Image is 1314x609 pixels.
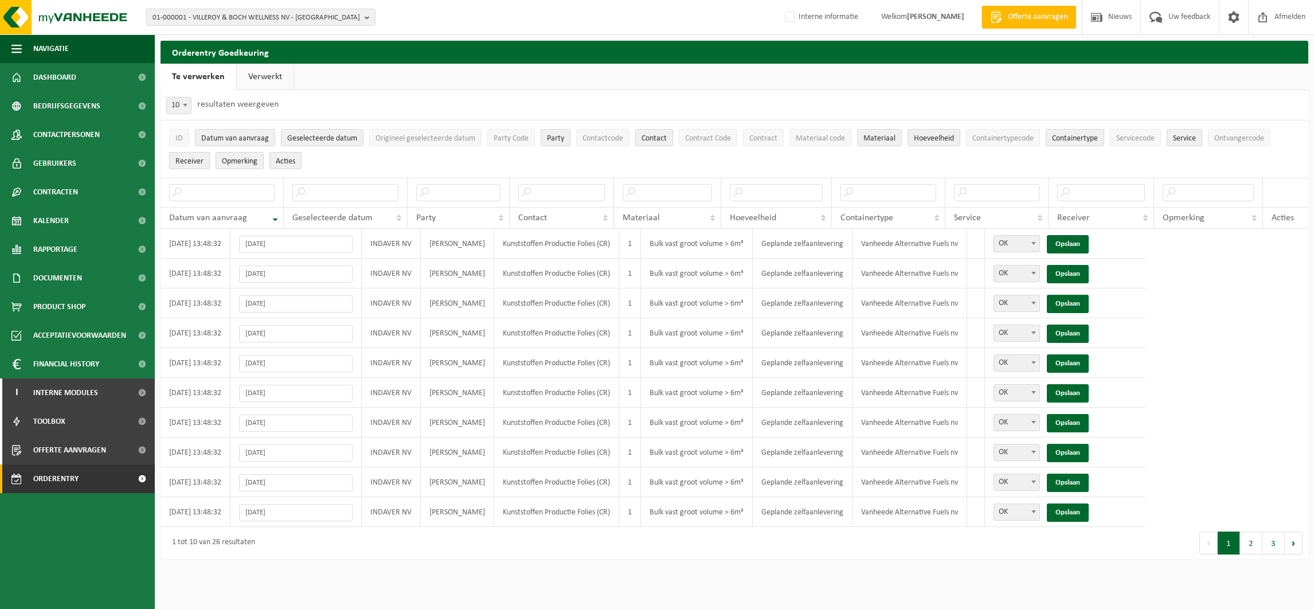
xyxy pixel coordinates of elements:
[783,9,858,26] label: Interne informatie
[619,259,641,288] td: 1
[33,206,69,235] span: Kalender
[852,378,967,408] td: Vanheede Alternative Fuels nv
[679,129,737,146] button: Contract CodeContract Code: Activate to sort
[1057,213,1090,222] span: Receiver
[237,64,294,90] a: Verwerkt
[796,134,845,143] span: Materiaal code
[994,236,1039,252] span: OK
[619,288,641,318] td: 1
[641,408,753,438] td: Bulk vast groot volume > 6m³
[994,325,1040,342] span: OK
[954,213,981,222] span: Service
[1047,354,1089,373] a: Opslaan
[494,467,619,497] td: Kunststoffen Productie Folies (CR)
[33,264,82,292] span: Documenten
[994,415,1039,431] span: OK
[1272,213,1294,222] span: Acties
[1163,213,1204,222] span: Opmerking
[362,438,421,467] td: INDAVER NV
[1047,384,1089,403] a: Opslaan
[1046,129,1104,146] button: ContainertypeContainertype: Activate to sort
[994,414,1040,431] span: OK
[161,229,230,259] td: [DATE] 13:48:32
[146,9,376,26] button: 01-000001 - VILLEROY & BOCH WELLNESS NV - [GEOGRAPHIC_DATA]
[623,213,660,222] span: Materiaal
[269,152,302,169] button: Acties
[494,497,619,527] td: Kunststoffen Productie Folies (CR)
[753,288,852,318] td: Geplande zelfaanlevering
[994,354,1040,372] span: OK
[287,134,357,143] span: Geselecteerde datum
[33,149,76,178] span: Gebruikers
[1173,134,1196,143] span: Service
[33,235,77,264] span: Rapportage
[169,129,189,146] button: IDID: Activate to sort
[994,384,1040,401] span: OK
[421,259,494,288] td: [PERSON_NAME]
[1240,532,1262,555] button: 2
[994,474,1040,491] span: OK
[547,134,564,143] span: Party
[161,64,236,90] a: Te verwerken
[852,288,967,318] td: Vanheede Alternative Fuels nv
[641,229,753,259] td: Bulk vast groot volume > 6m³
[494,378,619,408] td: Kunststoffen Productie Folies (CR)
[641,467,753,497] td: Bulk vast groot volume > 6m³
[857,129,902,146] button: MateriaalMateriaal: Activate to sort
[582,134,623,143] span: Contactcode
[161,467,230,497] td: [DATE] 13:48:32
[753,408,852,438] td: Geplande zelfaanlevering
[197,100,279,109] label: resultaten weergeven
[641,288,753,318] td: Bulk vast groot volume > 6m³
[421,467,494,497] td: [PERSON_NAME]
[1047,414,1089,432] a: Opslaan
[1047,474,1089,492] a: Opslaan
[494,438,619,467] td: Kunststoffen Productie Folies (CR)
[753,438,852,467] td: Geplande zelfaanlevering
[641,348,753,378] td: Bulk vast groot volume > 6m³
[749,134,777,143] span: Contract
[642,134,667,143] span: Contact
[421,378,494,408] td: [PERSON_NAME]
[1208,129,1270,146] button: OntvangercodeOntvangercode: Activate to sort
[1218,532,1240,555] button: 1
[753,497,852,527] td: Geplande zelfaanlevering
[216,152,264,169] button: OpmerkingOpmerking: Activate to sort
[33,178,78,206] span: Contracten
[619,318,641,348] td: 1
[292,213,373,222] span: Geselecteerde datum
[33,407,65,436] span: Toolbox
[362,318,421,348] td: INDAVER NV
[966,129,1040,146] button: ContainertypecodeContainertypecode: Activate to sort
[619,378,641,408] td: 1
[494,318,619,348] td: Kunststoffen Productie Folies (CR)
[840,213,893,222] span: Containertype
[852,259,967,288] td: Vanheede Alternative Fuels nv
[1047,325,1089,343] a: Opslaan
[11,378,22,407] span: I
[994,444,1040,461] span: OK
[1052,134,1098,143] span: Containertype
[487,129,535,146] button: Party CodeParty Code: Activate to sort
[619,467,641,497] td: 1
[362,408,421,438] td: INDAVER NV
[362,229,421,259] td: INDAVER NV
[166,533,255,553] div: 1 tot 10 van 26 resultaten
[619,408,641,438] td: 1
[161,348,230,378] td: [DATE] 13:48:32
[494,259,619,288] td: Kunststoffen Productie Folies (CR)
[685,134,731,143] span: Contract Code
[619,229,641,259] td: 1
[161,497,230,527] td: [DATE] 13:48:32
[161,318,230,348] td: [DATE] 13:48:32
[753,378,852,408] td: Geplande zelfaanlevering
[852,348,967,378] td: Vanheede Alternative Fuels nv
[908,129,960,146] button: HoeveelheidHoeveelheid: Activate to sort
[1005,11,1070,23] span: Offerte aanvragen
[175,134,183,143] span: ID
[169,213,247,222] span: Datum van aanvraag
[362,378,421,408] td: INDAVER NV
[152,9,360,26] span: 01-000001 - VILLEROY & BOCH WELLNESS NV - [GEOGRAPHIC_DATA]
[619,497,641,527] td: 1
[907,13,964,21] strong: [PERSON_NAME]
